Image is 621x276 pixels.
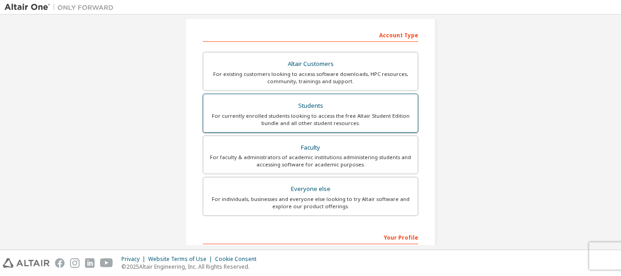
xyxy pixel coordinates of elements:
[70,258,80,268] img: instagram.svg
[209,141,412,154] div: Faculty
[100,258,113,268] img: youtube.svg
[55,258,65,268] img: facebook.svg
[203,27,418,42] div: Account Type
[203,230,418,244] div: Your Profile
[121,256,148,263] div: Privacy
[209,112,412,127] div: For currently enrolled students looking to access the free Altair Student Edition bundle and all ...
[209,183,412,196] div: Everyone else
[209,70,412,85] div: For existing customers looking to access software downloads, HPC resources, community, trainings ...
[5,3,118,12] img: Altair One
[3,258,50,268] img: altair_logo.svg
[215,256,262,263] div: Cookie Consent
[121,263,262,271] p: © 2025 Altair Engineering, Inc. All Rights Reserved.
[209,154,412,168] div: For faculty & administrators of academic institutions administering students and accessing softwa...
[209,100,412,112] div: Students
[85,258,95,268] img: linkedin.svg
[209,58,412,70] div: Altair Customers
[209,196,412,210] div: For individuals, businesses and everyone else looking to try Altair software and explore our prod...
[148,256,215,263] div: Website Terms of Use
